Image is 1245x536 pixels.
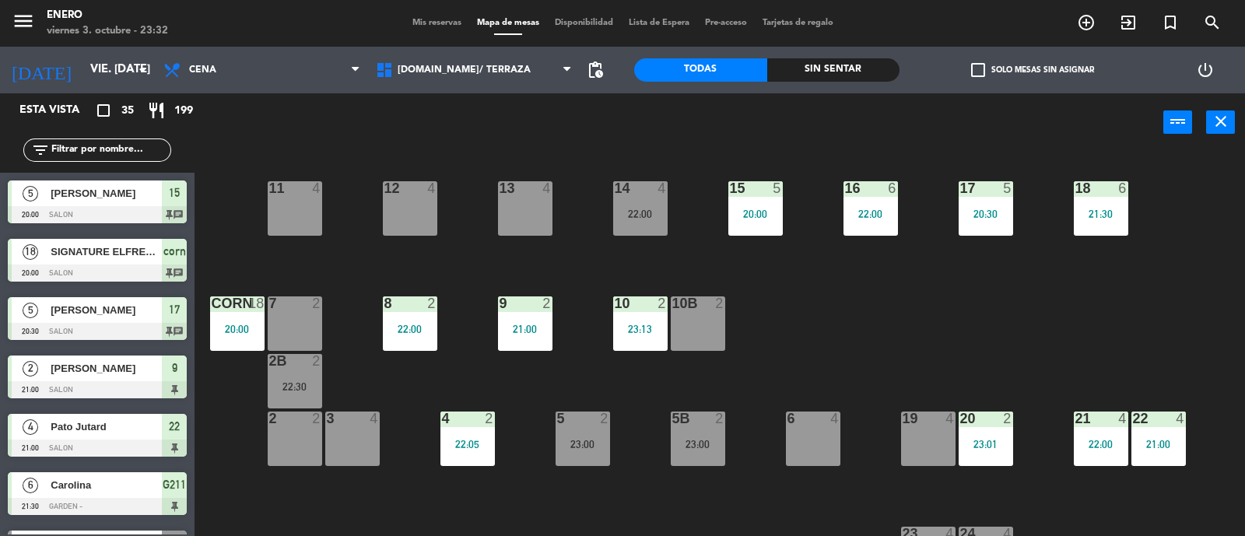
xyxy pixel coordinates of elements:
[442,412,443,426] div: 4
[542,181,552,195] div: 4
[51,419,162,435] span: Pato Jutard
[169,300,180,319] span: 17
[210,324,265,335] div: 20:00
[1212,112,1230,131] i: close
[1196,61,1215,79] i: power_settings_new
[1003,412,1012,426] div: 2
[613,208,668,219] div: 22:00
[557,412,558,426] div: 5
[600,412,609,426] div: 2
[269,296,270,310] div: 7
[169,184,180,202] span: 15
[312,181,321,195] div: 4
[31,141,50,159] i: filter_list
[51,477,162,493] span: Carolina
[971,63,1094,77] label: Solo mesas sin asignar
[498,324,552,335] div: 21:00
[773,181,782,195] div: 5
[327,412,328,426] div: 3
[23,419,38,435] span: 4
[47,8,168,23] div: Enero
[1203,13,1222,32] i: search
[672,296,673,310] div: 10b
[47,23,168,39] div: viernes 3. octubre - 23:32
[787,412,788,426] div: 6
[1077,13,1096,32] i: add_circle_outline
[172,359,177,377] span: 9
[715,412,724,426] div: 2
[370,412,379,426] div: 4
[547,19,621,27] span: Disponibilidad
[843,208,898,219] div: 22:00
[50,142,170,159] input: Filtrar por nombre...
[269,412,270,426] div: 2
[23,303,38,318] span: 5
[1206,110,1235,134] button: close
[830,412,840,426] div: 4
[269,181,270,195] div: 11
[1074,208,1128,219] div: 21:30
[51,243,162,260] span: SIGNATURE ELFREEDES
[133,61,152,79] i: arrow_drop_down
[384,296,385,310] div: 8
[697,19,755,27] span: Pre-acceso
[12,9,35,33] i: menu
[658,296,667,310] div: 2
[888,181,897,195] div: 6
[163,242,186,261] span: corn
[174,102,193,120] span: 199
[586,61,605,79] span: pending_actions
[960,181,961,195] div: 17
[542,296,552,310] div: 2
[398,65,531,75] span: [DOMAIN_NAME]/ TERRAZA
[405,19,469,27] span: Mis reservas
[1119,13,1138,32] i: exit_to_app
[1176,412,1185,426] div: 4
[312,412,321,426] div: 2
[121,102,134,120] span: 35
[730,181,731,195] div: 15
[51,302,162,318] span: [PERSON_NAME]
[248,296,264,310] div: 18
[23,244,38,260] span: 18
[1003,181,1012,195] div: 5
[715,296,724,310] div: 2
[1133,412,1134,426] div: 22
[312,354,321,368] div: 2
[945,412,955,426] div: 4
[23,186,38,201] span: 5
[147,101,166,120] i: restaurant
[971,63,985,77] span: check_box_outline_blank
[51,360,162,377] span: [PERSON_NAME]
[427,181,437,195] div: 4
[189,65,216,75] span: Cena
[469,19,547,27] span: Mapa de mesas
[658,181,667,195] div: 4
[1163,110,1192,134] button: power_input
[959,439,1013,450] div: 23:01
[672,412,673,426] div: 5B
[1118,181,1128,195] div: 6
[94,101,113,120] i: crop_square
[12,9,35,38] button: menu
[613,324,668,335] div: 23:13
[1169,112,1187,131] i: power_input
[767,58,900,82] div: Sin sentar
[383,324,437,335] div: 22:00
[1131,439,1186,450] div: 21:00
[8,101,112,120] div: Esta vista
[485,412,494,426] div: 2
[384,181,385,195] div: 12
[755,19,841,27] span: Tarjetas de regalo
[1074,439,1128,450] div: 22:00
[1118,412,1128,426] div: 4
[163,475,186,494] span: G211
[268,381,322,392] div: 22:30
[728,208,783,219] div: 20:00
[1075,412,1076,426] div: 21
[1161,13,1180,32] i: turned_in_not
[440,439,495,450] div: 22:05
